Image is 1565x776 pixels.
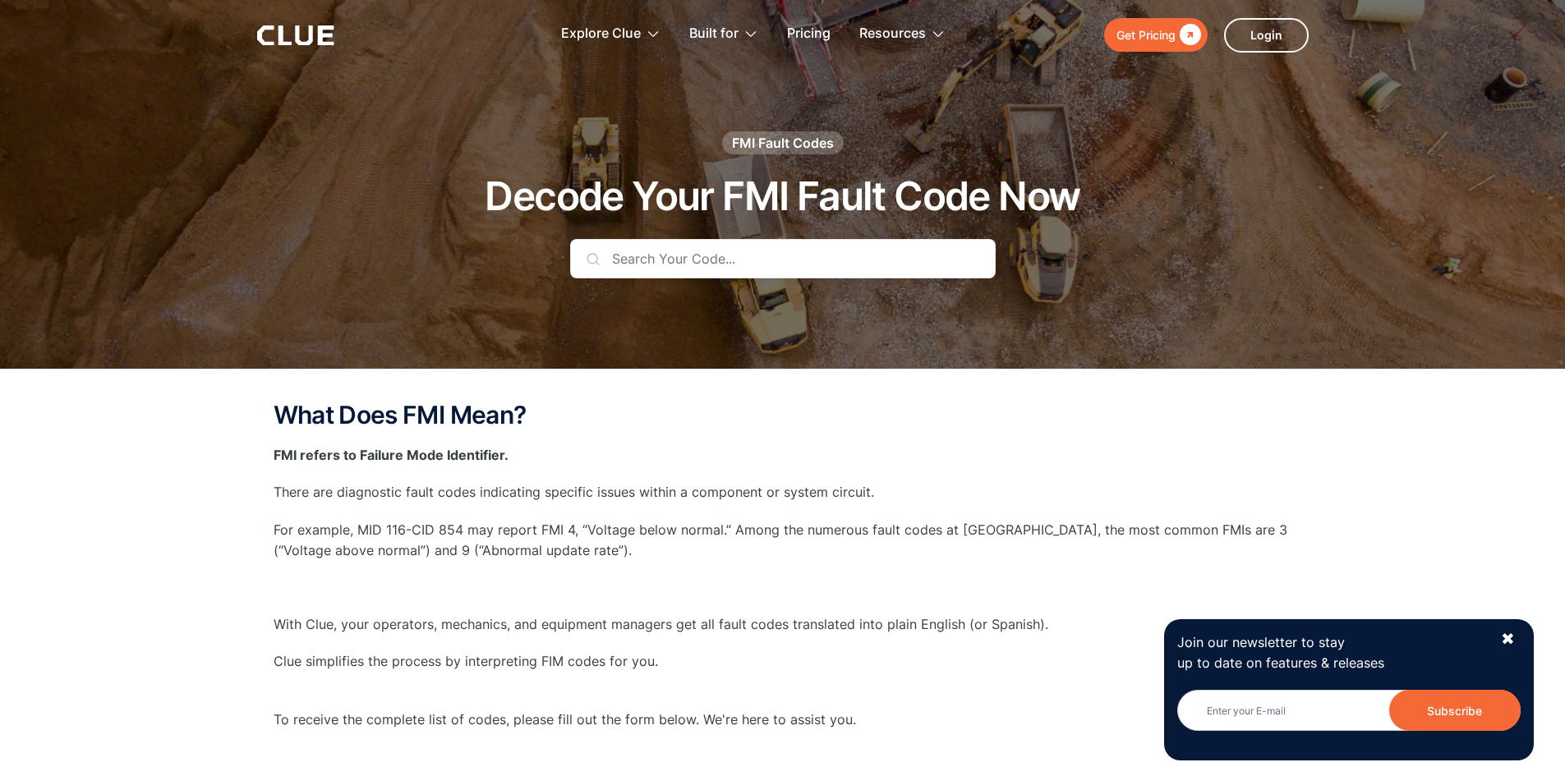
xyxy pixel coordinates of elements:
[1501,629,1515,650] div: ✖
[274,709,1292,730] p: To receive the complete list of codes, please fill out the form below. We're here to assist you.
[1177,690,1521,731] input: Enter your E-mail
[1104,18,1208,52] a: Get Pricing
[1116,25,1176,45] div: Get Pricing
[274,577,1292,598] p: ‍
[732,134,834,152] div: FMI Fault Codes
[485,175,1079,218] h1: Decode Your FMI Fault Code Now
[689,8,758,60] div: Built for
[570,239,996,278] input: Search Your Code...
[1177,632,1486,673] p: Join our newsletter to stay up to date on features & releases
[1176,25,1201,45] div: 
[274,520,1292,561] p: For example, MID 116-CID 854 may report FMI 4, “Voltage below normal.” Among the numerous fault c...
[859,8,946,60] div: Resources
[1224,18,1309,53] a: Login
[274,746,1292,767] p: ‍
[274,651,1292,692] p: Clue simplifies the process by interpreting FIM codes for you. ‍
[274,614,1292,635] p: With Clue, your operators, mechanics, and equipment managers get all fault codes translated into ...
[561,8,661,60] div: Explore Clue
[689,8,739,60] div: Built for
[274,402,1292,429] h2: What Does FMI Mean?
[274,482,1292,503] p: There are diagnostic fault codes indicating specific issues within a component or system circuit.
[859,8,926,60] div: Resources
[787,8,831,60] a: Pricing
[1177,690,1521,747] form: Newsletter
[274,447,509,463] strong: FMI refers to Failure Mode Identifier.
[561,8,641,60] div: Explore Clue
[1389,690,1521,731] input: Subscribe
